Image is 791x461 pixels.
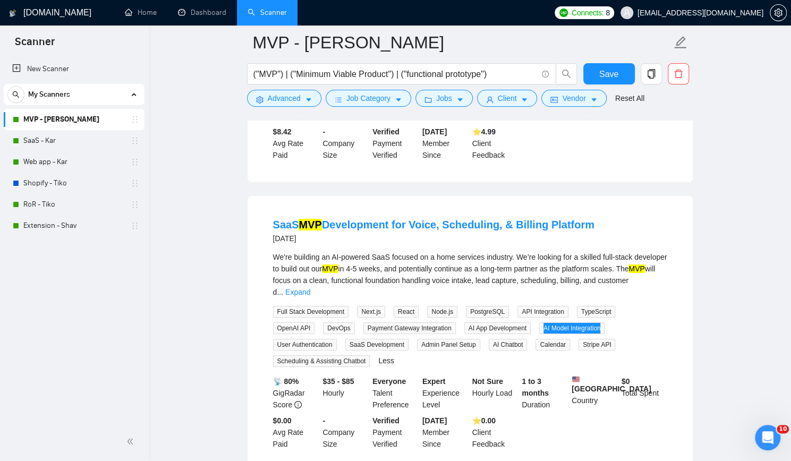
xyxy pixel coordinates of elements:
[178,8,226,17] a: dashboardDashboard
[23,215,124,236] a: Extension - Shav
[322,264,338,273] mark: MVP
[606,7,610,19] span: 8
[23,151,124,173] a: Web app - Kar
[372,416,399,425] b: Verified
[273,127,292,136] b: $8.42
[322,416,325,425] b: -
[4,58,144,80] li: New Scanner
[472,416,496,425] b: ⭐️ 0.00
[285,288,310,296] a: Expand
[559,8,568,17] img: upwork-logo.png
[622,377,630,386] b: $ 0
[539,322,605,334] span: AI Model Integration
[23,173,124,194] a: Shopify - Tiko
[9,5,16,22] img: logo
[268,92,301,104] span: Advanced
[569,375,619,411] div: Country
[623,9,631,16] span: user
[335,96,342,104] span: bars
[422,127,447,136] b: [DATE]
[755,425,780,450] iframe: Intercom live chat
[542,71,549,78] span: info-circle
[131,179,139,187] span: holder
[470,126,520,161] div: Client Feedback
[273,322,315,334] span: OpenAI API
[320,375,370,411] div: Hourly
[522,377,549,397] b: 1 to 3 months
[277,288,283,296] span: ...
[456,96,464,104] span: caret-down
[395,96,402,104] span: caret-down
[131,221,139,230] span: holder
[464,322,531,334] span: AI App Development
[322,377,354,386] b: $35 - $85
[131,200,139,209] span: holder
[427,306,457,318] span: Node.js
[372,127,399,136] b: Verified
[521,96,528,104] span: caret-down
[7,86,24,103] button: search
[6,34,63,56] span: Scanner
[271,375,321,411] div: GigRadar Score
[770,4,787,21] button: setting
[294,401,302,408] span: info-circle
[4,84,144,236] li: My Scanners
[363,322,456,334] span: Payment Gateway Integration
[320,126,370,161] div: Company Size
[436,92,452,104] span: Jobs
[357,306,385,318] span: Next.js
[489,339,528,351] span: AI Chatbot
[420,415,470,450] div: Member Since
[271,415,321,450] div: Avg Rate Paid
[23,130,124,151] a: SaaS - Kar
[126,436,137,447] span: double-left
[420,126,470,161] div: Member Since
[378,356,394,365] a: Less
[415,90,473,107] button: folderJobscaret-down
[23,194,124,215] a: RoR - Tiko
[470,375,520,411] div: Hourly Load
[486,96,494,104] span: user
[247,90,321,107] button: settingAdvancedcaret-down
[273,251,667,298] div: We're building an AI-powered SaaS focused on a home services industry. We’re looking for a skille...
[541,90,606,107] button: idcardVendorcaret-down
[256,96,263,104] span: setting
[422,416,447,425] b: [DATE]
[472,127,496,136] b: ⭐️ 4.99
[628,264,644,273] mark: MVP
[346,92,390,104] span: Job Category
[273,232,594,245] div: [DATE]
[615,92,644,104] a: Reset All
[422,377,446,386] b: Expert
[417,339,480,351] span: Admin Panel Setup
[326,90,411,107] button: barsJob Categorycaret-down
[299,219,321,230] mark: MVP
[420,375,470,411] div: Experience Level
[770,8,787,17] a: setting
[674,36,687,49] span: edit
[271,126,321,161] div: Avg Rate Paid
[466,306,509,318] span: PostgreSQL
[577,306,616,318] span: TypeScript
[394,306,419,318] span: React
[273,355,370,367] span: Scheduling & Assisting Chatbot
[562,92,585,104] span: Vendor
[572,375,651,393] b: [GEOGRAPHIC_DATA]
[273,306,349,318] span: Full Stack Development
[477,90,538,107] button: userClientcaret-down
[23,109,124,130] a: MVP - [PERSON_NAME]
[599,67,618,81] span: Save
[668,69,688,79] span: delete
[579,339,615,351] span: Stripe API
[131,158,139,166] span: holder
[28,84,70,105] span: My Scanners
[305,96,312,104] span: caret-down
[770,8,786,17] span: setting
[641,63,662,84] button: copy
[322,127,325,136] b: -
[583,63,635,84] button: Save
[253,29,671,56] input: Scanner name...
[248,8,287,17] a: searchScanner
[8,91,24,98] span: search
[424,96,432,104] span: folder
